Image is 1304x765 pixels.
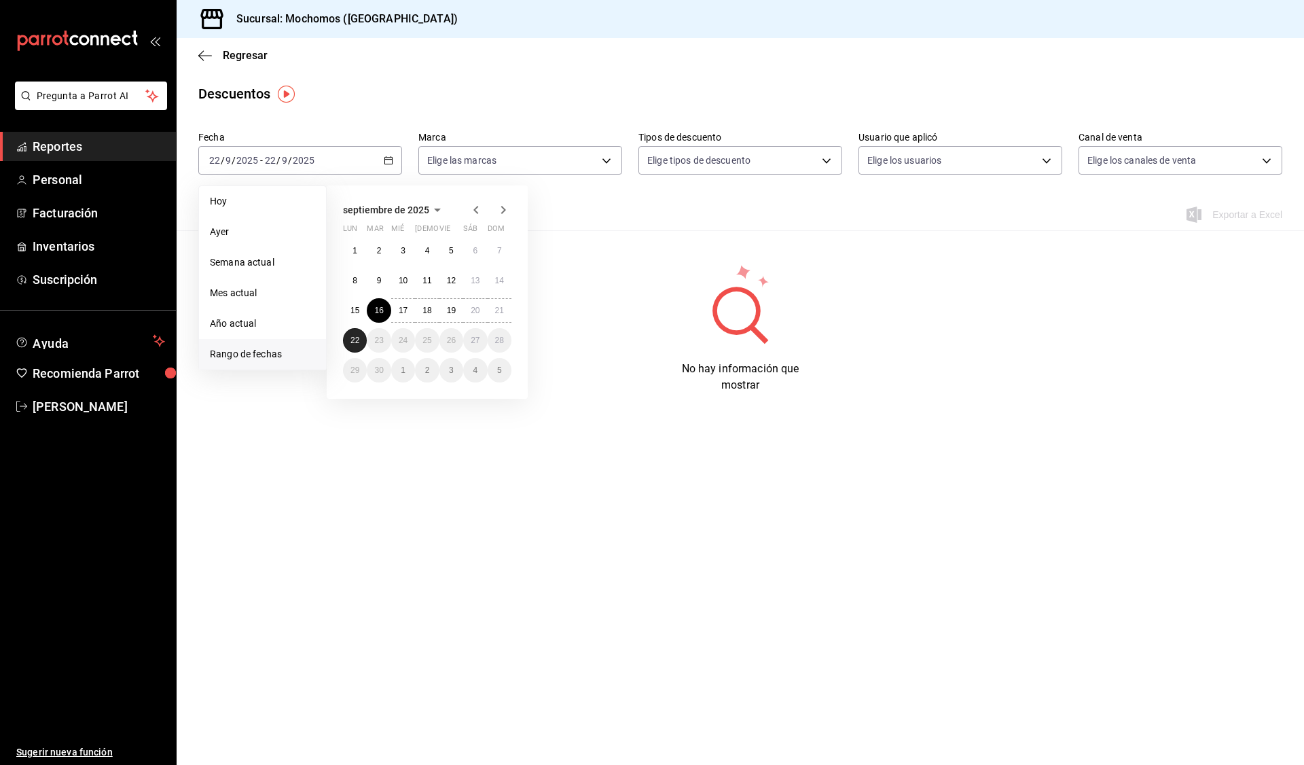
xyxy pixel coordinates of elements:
[391,358,415,382] button: 1 de octubre de 2025
[210,286,315,300] span: Mes actual
[473,366,477,375] abbr: 4 de octubre de 2025
[399,306,407,315] abbr: 17 de septiembre de 2025
[343,358,367,382] button: 29 de septiembre de 2025
[352,246,357,255] abbr: 1 de septiembre de 2025
[343,204,429,215] span: septiembre de 2025
[415,268,439,293] button: 11 de septiembre de 2025
[439,358,463,382] button: 3 de octubre de 2025
[149,35,160,46] button: open_drawer_menu
[33,137,165,156] span: Reportes
[37,89,146,103] span: Pregunta a Parrot AI
[497,366,502,375] abbr: 5 de octubre de 2025
[1079,132,1282,142] label: Canal de venta
[422,336,431,345] abbr: 25 de septiembre de 2025
[198,132,402,142] label: Fecha
[495,276,504,285] abbr: 14 de septiembre de 2025
[858,132,1062,142] label: Usuario que aplicó
[401,366,405,375] abbr: 1 de octubre de 2025
[439,298,463,323] button: 19 de septiembre de 2025
[33,270,165,289] span: Suscripción
[210,225,315,239] span: Ayer
[225,11,458,27] h3: Sucursal: Mochomos ([GEOGRAPHIC_DATA])
[415,224,495,238] abbr: jueves
[278,86,295,103] img: Tooltip marker
[210,255,315,270] span: Semana actual
[343,224,357,238] abbr: lunes
[425,246,430,255] abbr: 4 de septiembre de 2025
[415,328,439,353] button: 25 de septiembre de 2025
[463,358,487,382] button: 4 de octubre de 2025
[447,306,456,315] abbr: 19 de septiembre de 2025
[471,306,479,315] abbr: 20 de septiembre de 2025
[232,155,236,166] span: /
[350,336,359,345] abbr: 22 de septiembre de 2025
[647,154,750,167] span: Elige tipos de descuento
[236,155,259,166] input: ----
[288,155,292,166] span: /
[867,154,941,167] span: Elige los usuarios
[497,246,502,255] abbr: 7 de septiembre de 2025
[682,362,799,391] span: No hay información que mostrar
[33,397,165,416] span: [PERSON_NAME]
[352,276,357,285] abbr: 8 de septiembre de 2025
[292,155,315,166] input: ----
[15,82,167,110] button: Pregunta a Parrot AI
[210,317,315,331] span: Año actual
[425,366,430,375] abbr: 2 de octubre de 2025
[401,246,405,255] abbr: 3 de septiembre de 2025
[439,224,450,238] abbr: viernes
[415,298,439,323] button: 18 de septiembre de 2025
[33,333,147,349] span: Ayuda
[221,155,225,166] span: /
[223,49,268,62] span: Regresar
[343,298,367,323] button: 15 de septiembre de 2025
[210,347,315,361] span: Rango de fechas
[33,364,165,382] span: Recomienda Parrot
[198,49,268,62] button: Regresar
[367,268,391,293] button: 9 de septiembre de 2025
[281,155,288,166] input: --
[471,336,479,345] abbr: 27 de septiembre de 2025
[10,99,167,113] a: Pregunta a Parrot AI
[343,238,367,263] button: 1 de septiembre de 2025
[427,154,496,167] span: Elige las marcas
[350,306,359,315] abbr: 15 de septiembre de 2025
[439,328,463,353] button: 26 de septiembre de 2025
[471,276,479,285] abbr: 13 de septiembre de 2025
[209,155,221,166] input: --
[198,84,270,104] div: Descuentos
[391,268,415,293] button: 10 de septiembre de 2025
[1087,154,1196,167] span: Elige los canales de venta
[350,366,359,375] abbr: 29 de septiembre de 2025
[343,268,367,293] button: 8 de septiembre de 2025
[391,298,415,323] button: 17 de septiembre de 2025
[449,366,454,375] abbr: 3 de octubre de 2025
[399,336,407,345] abbr: 24 de septiembre de 2025
[367,224,383,238] abbr: martes
[463,238,487,263] button: 6 de septiembre de 2025
[495,306,504,315] abbr: 21 de septiembre de 2025
[374,306,383,315] abbr: 16 de septiembre de 2025
[422,276,431,285] abbr: 11 de septiembre de 2025
[225,155,232,166] input: --
[367,238,391,263] button: 2 de septiembre de 2025
[439,238,463,263] button: 5 de septiembre de 2025
[210,194,315,209] span: Hoy
[367,298,391,323] button: 16 de septiembre de 2025
[377,246,382,255] abbr: 2 de septiembre de 2025
[264,155,276,166] input: --
[391,224,404,238] abbr: miércoles
[447,276,456,285] abbr: 12 de septiembre de 2025
[391,328,415,353] button: 24 de septiembre de 2025
[463,268,487,293] button: 13 de septiembre de 2025
[463,328,487,353] button: 27 de septiembre de 2025
[463,298,487,323] button: 20 de septiembre de 2025
[276,155,280,166] span: /
[638,132,842,142] label: Tipos de descuento
[260,155,263,166] span: -
[367,358,391,382] button: 30 de septiembre de 2025
[439,268,463,293] button: 12 de septiembre de 2025
[422,306,431,315] abbr: 18 de septiembre de 2025
[415,238,439,263] button: 4 de septiembre de 2025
